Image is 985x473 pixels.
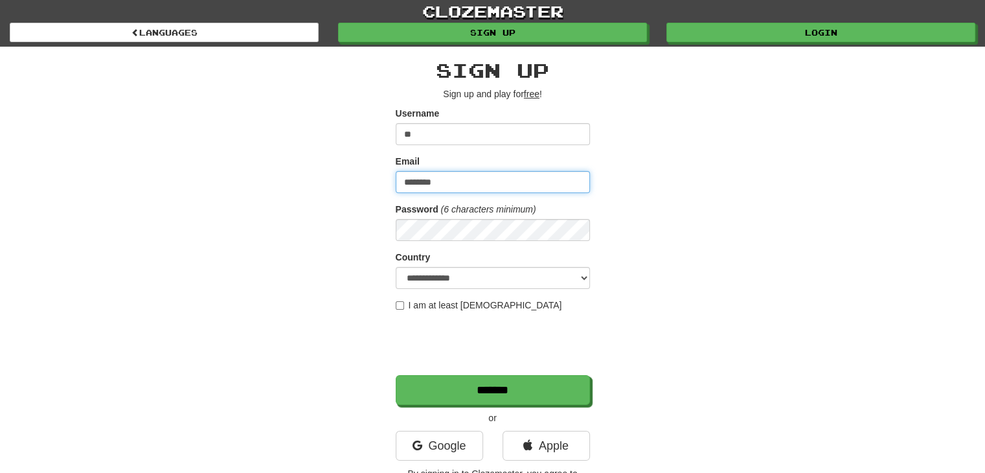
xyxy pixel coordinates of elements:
label: I am at least [DEMOGRAPHIC_DATA] [396,299,562,312]
label: Password [396,203,438,216]
p: or [396,411,590,424]
a: Sign up [338,23,647,42]
label: Username [396,107,440,120]
iframe: reCAPTCHA [396,318,593,369]
u: free [524,89,539,99]
p: Sign up and play for ! [396,87,590,100]
a: Languages [10,23,319,42]
label: Email [396,155,420,168]
a: Apple [503,431,590,461]
h2: Sign up [396,60,590,81]
input: I am at least [DEMOGRAPHIC_DATA] [396,301,404,310]
label: Country [396,251,431,264]
a: Login [666,23,975,42]
em: (6 characters minimum) [441,204,536,214]
a: Google [396,431,483,461]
